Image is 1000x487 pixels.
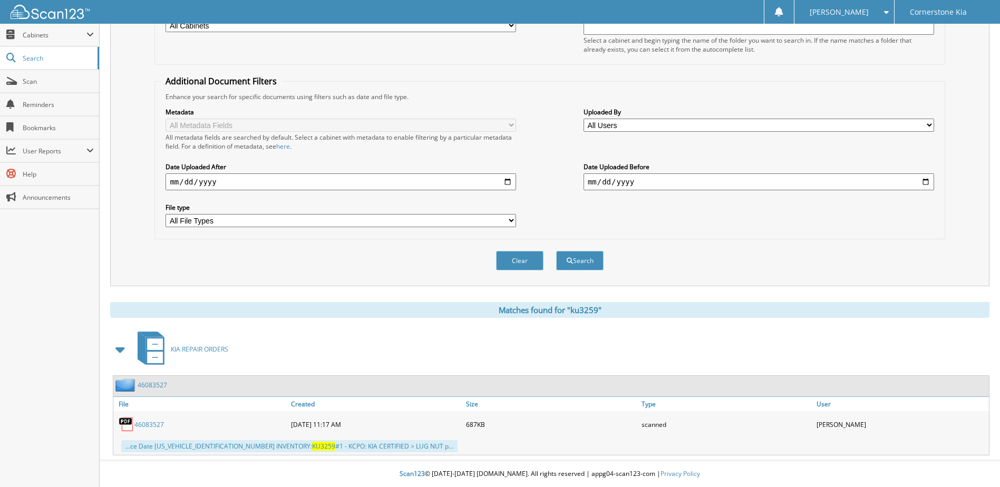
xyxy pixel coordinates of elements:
[100,461,1000,487] div: © [DATE]-[DATE] [DOMAIN_NAME]. All rights reserved | appg04-scan123-com |
[496,251,543,270] button: Clear
[584,173,934,190] input: end
[166,173,516,190] input: start
[556,251,604,270] button: Search
[23,147,86,155] span: User Reports
[810,9,869,15] span: [PERSON_NAME]
[288,397,463,411] a: Created
[160,92,939,101] div: Enhance your search for specific documents using filters such as date and file type.
[23,54,92,63] span: Search
[584,36,934,54] div: Select a cabinet and begin typing the name of the folder you want to search in. If the name match...
[23,100,94,109] span: Reminders
[113,397,288,411] a: File
[400,469,425,478] span: Scan123
[661,469,700,478] a: Privacy Policy
[312,442,335,451] span: KU3259
[639,397,814,411] a: Type
[23,193,94,202] span: Announcements
[171,345,228,354] span: KIA REPAIR ORDERS
[276,142,290,151] a: here
[138,381,167,389] a: 46083527
[947,436,1000,487] iframe: Chat Widget
[463,414,638,435] div: 687KB
[11,5,90,19] img: scan123-logo-white.svg
[814,397,989,411] a: User
[131,328,228,370] a: KIA REPAIR ORDERS
[160,75,282,87] legend: Additional Document Filters
[584,162,934,171] label: Date Uploaded Before
[134,420,164,429] a: 46083527
[639,414,814,435] div: scanned
[23,123,94,132] span: Bookmarks
[166,108,516,116] label: Metadata
[814,414,989,435] div: [PERSON_NAME]
[121,440,458,452] div: ...ce Date [US_VEHICLE_IDENTIFICATION_NUMBER] INVENTORY: #1 - KCPO: KIA CERTIFIED > LUG NUT p...
[115,378,138,392] img: folder2.png
[110,302,989,318] div: Matches found for "ku3259"
[166,203,516,212] label: File type
[119,416,134,432] img: PDF.png
[23,170,94,179] span: Help
[166,162,516,171] label: Date Uploaded After
[166,133,516,151] div: All metadata fields are searched by default. Select a cabinet with metadata to enable filtering b...
[584,108,934,116] label: Uploaded By
[23,31,86,40] span: Cabinets
[463,397,638,411] a: Size
[23,77,94,86] span: Scan
[288,414,463,435] div: [DATE] 11:17 AM
[910,9,967,15] span: Cornerstone Kia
